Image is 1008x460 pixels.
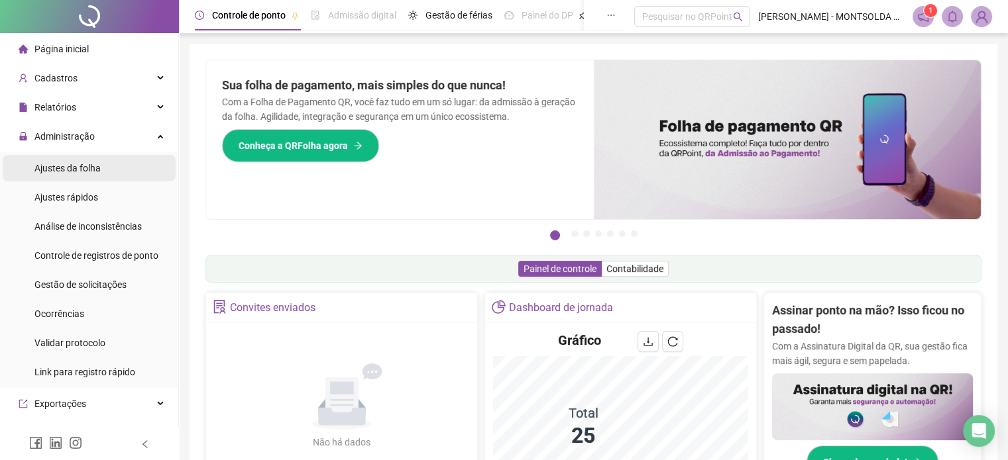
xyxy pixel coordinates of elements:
span: left [140,439,150,449]
span: Painel do DP [522,10,573,21]
img: 91102 [972,7,991,26]
button: 1 [550,230,560,240]
span: Painel de controle [524,263,596,274]
span: sun [408,11,418,20]
h2: Assinar ponto na mão? Isso ficou no passado! [772,301,973,339]
span: download [643,336,653,347]
span: pushpin [291,12,299,20]
div: Convites enviados [230,297,315,319]
span: Controle de registros de ponto [34,250,158,261]
span: bell [946,11,958,23]
span: facebook [29,436,42,449]
button: 7 [631,230,638,237]
span: Análise de inconsistências [34,221,142,232]
span: Contabilidade [606,263,663,274]
span: ellipsis [606,11,616,20]
p: Com a Assinatura Digital da QR, sua gestão fica mais ágil, segura e sem papelada. [772,339,973,368]
img: banner%2F8d14a306-6205-4263-8e5b-06e9a85ad873.png [594,60,981,219]
button: 2 [571,230,578,237]
span: pushpin [579,12,587,20]
sup: 1 [924,4,937,17]
span: instagram [69,436,82,449]
span: export [19,399,28,408]
span: home [19,44,28,54]
span: Conheça a QRFolha agora [239,138,348,153]
span: Relatórios [34,102,76,113]
h2: Sua folha de pagamento, mais simples do que nunca! [222,76,578,95]
span: Controle de ponto [212,10,286,21]
span: Admissão digital [328,10,396,21]
span: search [733,12,743,22]
p: Com a Folha de Pagamento QR, você faz tudo em um só lugar: da admissão à geração da folha. Agilid... [222,95,578,124]
img: banner%2F02c71560-61a6-44d4-94b9-c8ab97240462.png [772,373,973,440]
span: arrow-right [353,141,363,150]
span: Administração [34,131,95,142]
button: 3 [583,230,590,237]
div: Dashboard de jornada [509,297,613,319]
span: [PERSON_NAME] - MONTSOLDA MONTAGENS INDUSTRIAIS LTDA [758,9,905,24]
span: Ocorrências [34,308,84,319]
div: Open Intercom Messenger [963,415,995,447]
span: Ajustes da folha [34,163,101,173]
div: Não há dados [281,435,403,449]
span: Validar protocolo [34,338,105,348]
span: Integrações [34,428,84,438]
button: 4 [595,230,602,237]
span: Exportações [34,398,86,409]
span: clock-circle [195,11,204,20]
span: 1 [928,6,933,15]
span: Página inicial [34,44,89,54]
button: 5 [607,230,614,237]
span: Ajustes rápidos [34,192,98,203]
h4: Gráfico [558,331,601,349]
span: Gestão de férias [425,10,492,21]
span: linkedin [49,436,62,449]
span: Link para registro rápido [34,367,135,377]
span: dashboard [504,11,514,20]
span: reload [667,336,678,347]
span: lock [19,132,28,141]
span: pie-chart [492,300,506,314]
span: Cadastros [34,73,78,83]
span: Gestão de solicitações [34,279,127,290]
span: solution [213,300,227,314]
button: Conheça a QRFolha agora [222,129,379,162]
span: notification [917,11,929,23]
span: user-add [19,73,28,83]
button: 6 [619,230,626,237]
span: file [19,103,28,112]
span: file-done [311,11,320,20]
